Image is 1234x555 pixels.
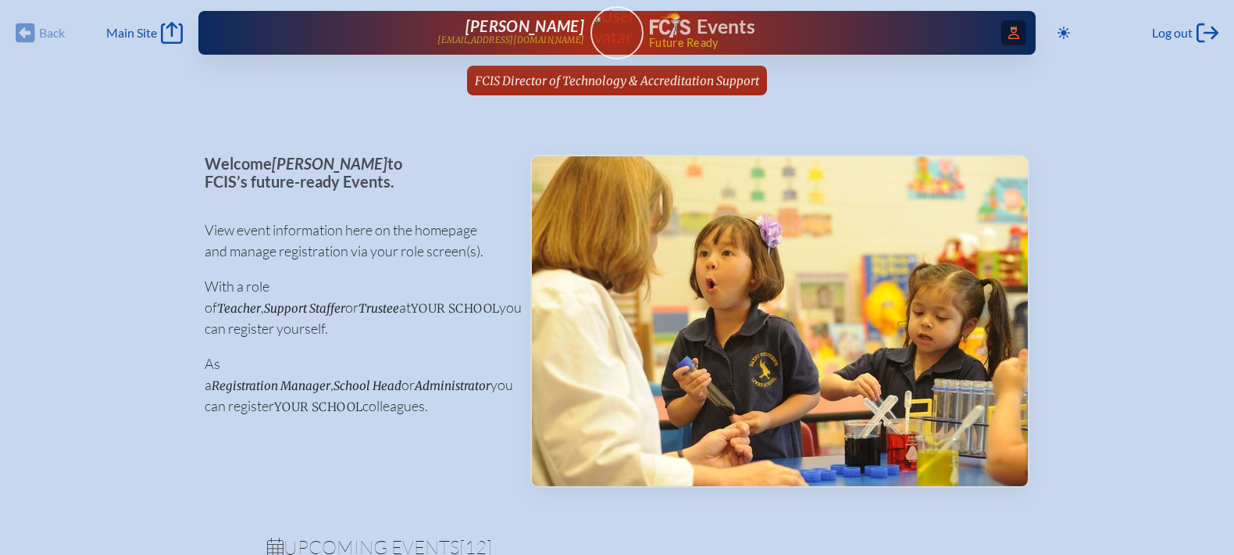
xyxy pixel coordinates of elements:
span: FCIS Director of Technology & Accreditation Support [475,73,759,88]
div: FCIS Events — Future ready [650,13,986,48]
span: Trustee [358,301,399,316]
p: Welcome to FCIS’s future-ready Events. [205,155,505,190]
span: [PERSON_NAME] [465,16,584,35]
p: As a , or you can register colleagues. [205,353,505,417]
a: [PERSON_NAME][EMAIL_ADDRESS][DOMAIN_NAME] [248,17,584,48]
p: With a role of , or at you can register yourself. [205,276,505,339]
span: Registration Manager [212,378,330,393]
span: your school [274,399,362,414]
span: Main Site [106,25,157,41]
span: Future Ready [649,38,986,48]
span: Teacher [217,301,261,316]
p: View event information here on the homepage and manage registration via your role screen(s). [205,220,505,262]
img: Events [532,156,1028,486]
span: Administrator [415,378,490,393]
span: your school [411,301,499,316]
span: Support Staffer [264,301,345,316]
p: [EMAIL_ADDRESS][DOMAIN_NAME] [437,35,584,45]
span: School Head [333,378,401,393]
span: Log out [1152,25,1193,41]
span: [PERSON_NAME] [272,154,387,173]
a: User Avatar [590,6,644,59]
img: User Avatar [583,5,650,47]
a: Main Site [106,22,183,44]
a: FCIS Director of Technology & Accreditation Support [469,66,765,95]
